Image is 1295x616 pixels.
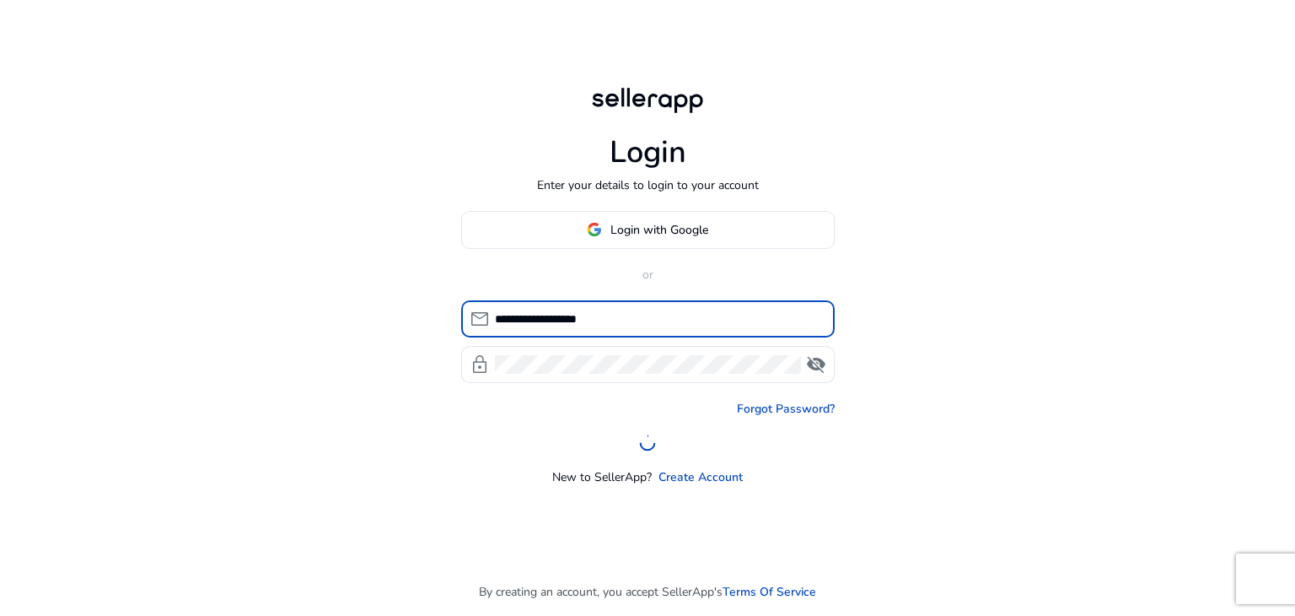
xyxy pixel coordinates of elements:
p: Enter your details to login to your account [537,176,759,194]
span: lock [470,354,490,375]
span: Login with Google [610,221,708,239]
span: visibility_off [806,354,826,375]
span: mail [470,309,490,329]
p: New to SellerApp? [552,468,652,486]
img: google-logo.svg [587,222,602,237]
p: or [461,266,835,284]
a: Create Account [658,468,743,486]
button: Login with Google [461,211,835,249]
a: Terms Of Service [723,583,816,601]
h1: Login [610,134,686,170]
a: Forgot Password? [737,400,835,418]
